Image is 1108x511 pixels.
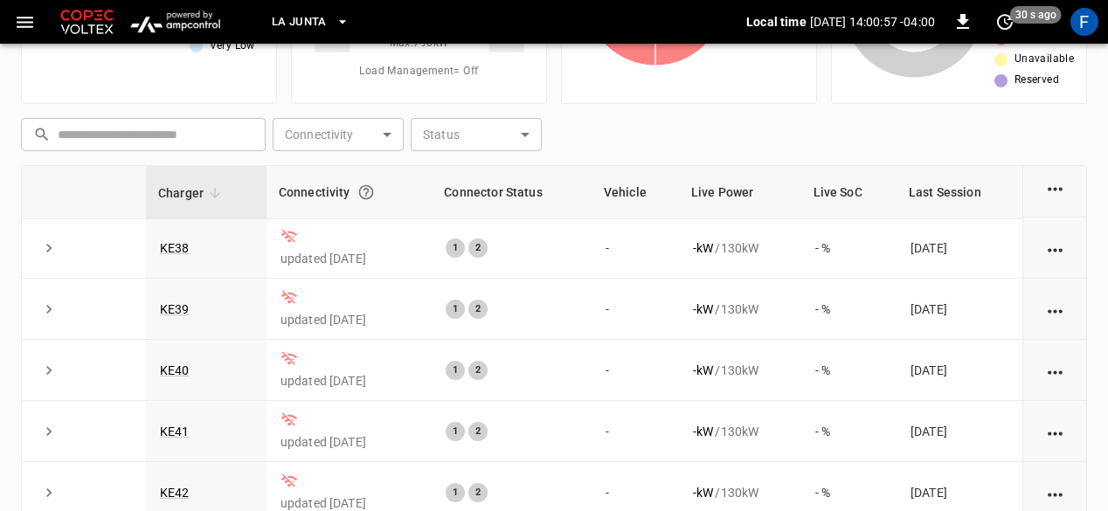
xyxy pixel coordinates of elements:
[160,241,190,255] a: KE38
[446,483,465,502] div: 1
[468,361,488,380] div: 2
[272,12,327,32] span: La Junta
[1070,8,1098,36] div: profile-icon
[897,401,1022,462] td: [DATE]
[801,218,897,279] td: - %
[57,5,117,38] img: Customer Logo
[1044,484,1066,501] div: action cell options
[36,235,62,261] button: expand row
[693,300,787,318] div: / 130 kW
[746,13,807,31] p: Local time
[160,363,190,377] a: KE40
[693,484,713,501] p: - kW
[468,422,488,441] div: 2
[359,63,478,80] span: Load Management = Off
[390,35,449,52] span: Max. 790 kW
[1010,6,1062,24] span: 30 s ago
[693,362,713,379] p: - kW
[210,38,255,55] span: Very Low
[1044,178,1066,196] div: action cell options
[160,425,190,438] a: KE41
[468,238,488,258] div: 2
[280,311,419,328] p: updated [DATE]
[693,484,787,501] div: / 130 kW
[350,176,382,208] button: Connection between the charger and our software.
[280,372,419,390] p: updated [DATE]
[280,250,419,267] p: updated [DATE]
[991,8,1019,36] button: set refresh interval
[158,183,226,204] span: Charger
[432,166,591,219] th: Connector Status
[592,340,679,401] td: -
[36,418,62,445] button: expand row
[810,13,935,31] p: [DATE] 14:00:57 -04:00
[897,218,1022,279] td: [DATE]
[693,239,787,257] div: / 130 kW
[693,300,713,318] p: - kW
[801,340,897,401] td: - %
[592,401,679,462] td: -
[468,300,488,319] div: 2
[693,239,713,257] p: - kW
[1044,300,1066,318] div: action cell options
[265,5,357,39] button: La Junta
[592,166,679,219] th: Vehicle
[446,422,465,441] div: 1
[279,176,420,208] div: Connectivity
[693,362,787,379] div: / 130 kW
[679,166,801,219] th: Live Power
[160,302,190,316] a: KE39
[446,238,465,258] div: 1
[693,423,713,440] p: - kW
[801,166,897,219] th: Live SoC
[124,5,226,38] img: ampcontrol.io logo
[693,423,787,440] div: / 130 kW
[446,361,465,380] div: 1
[897,340,1022,401] td: [DATE]
[1015,72,1059,89] span: Reserved
[801,279,897,340] td: - %
[592,279,679,340] td: -
[36,480,62,506] button: expand row
[36,296,62,322] button: expand row
[468,483,488,502] div: 2
[446,300,465,319] div: 1
[1044,362,1066,379] div: action cell options
[280,433,419,451] p: updated [DATE]
[1015,51,1074,68] span: Unavailable
[897,279,1022,340] td: [DATE]
[1044,423,1066,440] div: action cell options
[897,166,1022,219] th: Last Session
[160,486,190,500] a: KE42
[801,401,897,462] td: - %
[36,357,62,383] button: expand row
[592,218,679,279] td: -
[1044,239,1066,257] div: action cell options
